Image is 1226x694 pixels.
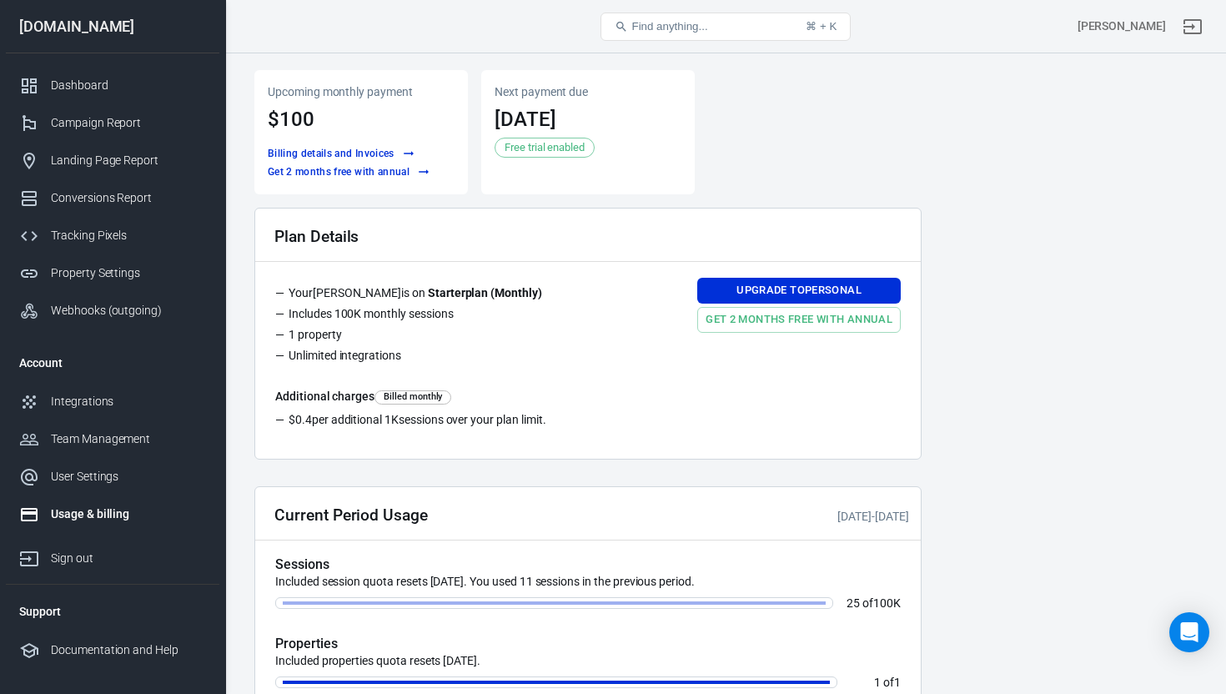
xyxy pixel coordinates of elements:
[51,152,206,169] div: Landing Page Report
[806,20,837,33] div: ⌘ + K
[873,596,901,610] span: 100K
[275,305,555,326] li: Includes 100K monthly sessions
[697,307,901,333] a: Get 2 months free with annual
[264,145,419,163] button: Billing details and Invoices
[275,326,555,347] li: 1 property
[495,83,681,101] p: Next payment due
[6,142,219,179] a: Landing Page Report
[6,217,219,254] a: Tracking Pixels
[631,20,707,33] span: Find anything...
[6,104,219,142] a: Campaign Report
[6,458,219,495] a: User Settings
[6,292,219,329] a: Webhooks (outgoing)
[847,596,860,610] span: 25
[268,108,314,131] span: $100
[837,510,872,523] time: 2025-08-25T15:51:32+01:00
[51,430,206,448] div: Team Management
[275,347,555,368] li: Unlimited integrations
[275,284,555,305] li: Your [PERSON_NAME] is on
[1078,18,1166,35] div: Account id: Ghki4vdQ
[51,468,206,485] div: User Settings
[51,302,206,319] div: Webhooks (outgoing)
[6,343,219,383] li: Account
[600,13,851,41] button: Find anything...⌘ + K
[1173,7,1213,47] a: Sign out
[275,652,901,670] p: Included properties quota resets [DATE].
[51,227,206,244] div: Tracking Pixels
[264,163,434,181] a: Get 2 months free with annual
[6,19,219,34] div: [DOMAIN_NAME]
[428,286,542,299] strong: Starter plan ( Monthly )
[6,495,219,533] a: Usage & billing
[51,505,206,523] div: Usage & billing
[51,393,206,410] div: Integrations
[51,114,206,132] div: Campaign Report
[6,179,219,217] a: Conversions Report
[697,278,901,304] a: Upgrade toPersonal
[380,390,445,405] span: Billed monthly
[6,420,219,458] a: Team Management
[274,228,359,245] h2: Plan Details
[268,83,455,101] p: Upcoming monthly payment
[384,413,399,426] span: 1K
[1169,612,1209,652] div: Open Intercom Messenger
[275,411,901,432] li: per additional sessions over your plan limit.
[894,676,901,689] span: 1
[837,510,908,523] span: -
[6,533,219,577] a: Sign out
[51,641,206,659] div: Documentation and Help
[289,413,312,426] span: $0.4
[51,189,206,207] div: Conversions Report
[51,550,206,567] div: Sign out
[874,676,881,689] span: 1
[275,556,901,573] h5: Sessions
[275,636,901,652] h5: Properties
[6,591,219,631] li: Support
[51,264,206,282] div: Property Settings
[875,510,909,523] time: 2025-09-08T15:51:32+01:00
[6,67,219,104] a: Dashboard
[6,383,219,420] a: Integrations
[851,676,901,688] p: of
[6,254,219,292] a: Property Settings
[495,108,556,131] time: 2025-09-08T15:51:32+01:00
[51,77,206,94] div: Dashboard
[274,506,428,524] h2: Current Period Usage
[847,597,901,609] p: of
[275,573,901,591] p: Included session quota resets [DATE]. You used 11 sessions in the previous period.
[275,388,901,405] h6: Additional charges
[499,139,590,156] span: Free trial enabled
